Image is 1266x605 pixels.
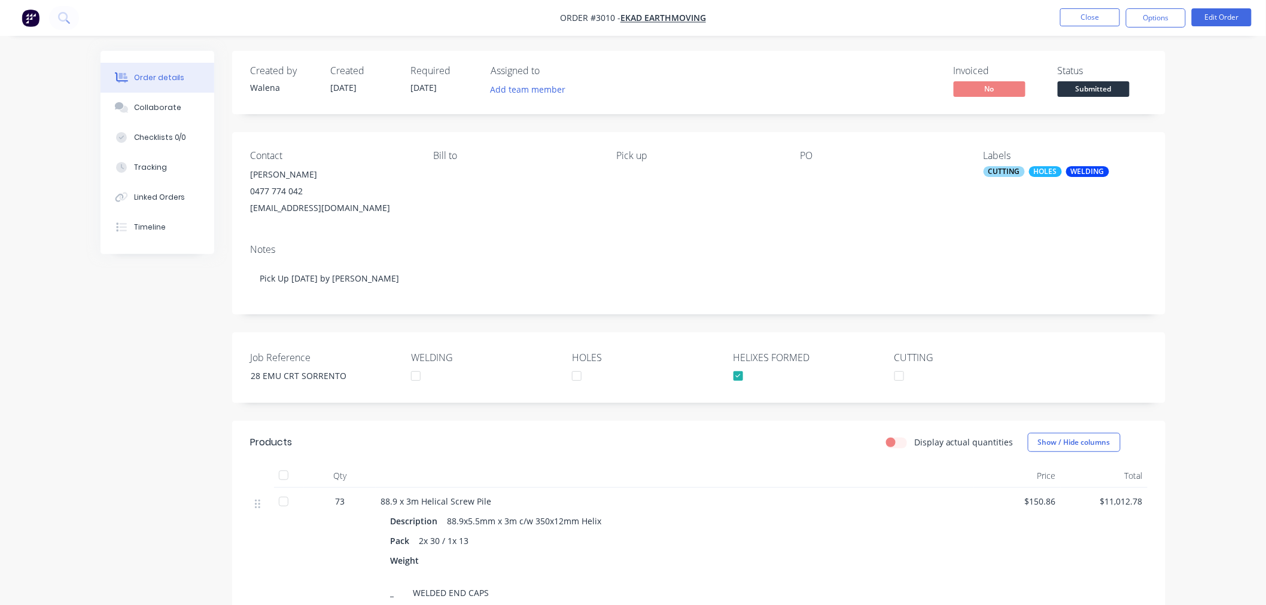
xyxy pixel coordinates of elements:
[101,63,214,93] button: Order details
[954,81,1025,96] span: No
[250,166,414,216] div: [PERSON_NAME]0477 774 042[EMAIL_ADDRESS][DOMAIN_NAME]
[250,435,292,450] div: Products
[433,150,597,161] div: Bill to
[800,150,964,161] div: PO
[974,464,1061,488] div: Price
[411,350,561,365] label: WELDING
[410,82,437,93] span: [DATE]
[390,532,414,549] div: Pack
[134,222,166,233] div: Timeline
[330,65,396,77] div: Created
[410,65,476,77] div: Required
[134,132,187,143] div: Checklists 0/0
[22,9,39,27] img: Factory
[101,93,214,123] button: Collaborate
[1029,166,1062,177] div: HOLES
[134,192,185,203] div: Linked Orders
[390,584,408,601] div: _
[572,350,722,365] label: HOLES
[250,350,400,365] label: Job Reference
[381,496,491,507] span: 88.9 x 3m Helical Screw Pile
[250,65,316,77] div: Created by
[304,464,376,488] div: Qty
[984,166,1025,177] div: CUTTING
[894,350,1044,365] label: CUTTING
[620,13,706,24] a: EKAD Earthmoving
[250,81,316,94] div: Walena
[617,150,781,161] div: Pick up
[1058,81,1130,96] span: Submitted
[954,65,1043,77] div: Invoiced
[250,150,414,161] div: Contact
[250,200,414,216] div: [EMAIL_ADDRESS][DOMAIN_NAME]
[984,150,1148,161] div: Labels
[134,162,167,173] div: Tracking
[101,182,214,212] button: Linked Orders
[1066,495,1143,508] span: $11,012.78
[390,512,442,530] div: Description
[101,212,214,242] button: Timeline
[101,152,214,182] button: Tracking
[491,81,572,97] button: Add team member
[979,495,1056,508] span: $150.86
[1061,464,1148,488] div: Total
[914,436,1014,448] label: Display actual quantities
[134,102,181,113] div: Collaborate
[101,123,214,152] button: Checklists 0/0
[560,13,620,24] span: Order #3010 -
[250,260,1148,297] div: Pick Up [DATE] by [PERSON_NAME]
[1058,65,1148,77] div: Status
[1058,81,1130,99] button: Submitted
[250,166,414,183] div: [PERSON_NAME]
[134,72,185,83] div: Order details
[250,183,414,200] div: 0477 774 042
[1192,8,1252,26] button: Edit Order
[1028,433,1121,452] button: Show / Hide columns
[250,244,1148,255] div: Notes
[330,82,357,93] span: [DATE]
[408,584,494,601] div: WELDED END CAPS
[1126,8,1186,27] button: Options
[414,532,473,549] div: 2x 30 / 1x 13
[242,367,391,384] div: 28 EMU CRT SORRENTO
[491,65,610,77] div: Assigned to
[335,495,345,508] span: 73
[484,81,572,97] button: Add team member
[734,350,883,365] label: HELIXES FORMED
[442,512,606,530] div: 88.9x5.5mm x 3m c/w 350x12mm Helix
[1060,8,1120,26] button: Close
[390,552,424,569] div: Weight
[1066,166,1109,177] div: WELDING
